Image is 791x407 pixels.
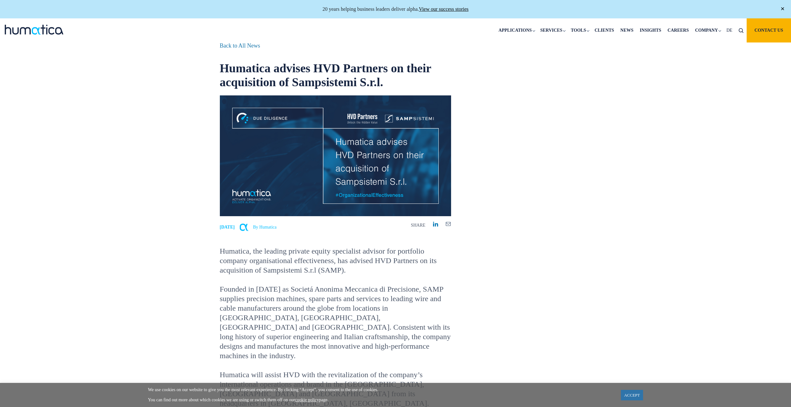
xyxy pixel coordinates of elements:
[617,18,636,42] a: News
[664,18,692,42] a: Careers
[495,18,537,42] a: Applications
[220,216,451,284] p: Humatica, the leading private equity specialist advisor for portfolio company organisational effe...
[220,284,451,370] p: Founded in [DATE] as Societá Anonima Meccanica di Precisione, SAMP supplies precision machines, s...
[220,43,451,89] h1: Humatica advises HVD Partners on their acquisition of Sampsistemi S.r.l.
[433,221,438,226] a: Share on LinkedIn
[446,221,451,226] a: Share by E-Mail
[5,25,63,35] img: logo
[591,18,617,42] a: Clients
[726,28,732,33] span: DE
[433,222,438,227] img: Share on LinkedIn
[322,6,469,12] p: 20 years helping business leaders deliver alpha.
[739,28,743,33] img: search_icon
[148,387,613,392] p: We use cookies on our website to give you the most relevant experience. By clicking “Accept”, you...
[220,225,235,229] strong: [DATE]
[295,397,319,402] a: cookie policy
[148,397,613,403] p: You can find out more about which cookies we are using or switch them off on our page.
[723,18,736,42] a: DE
[411,223,425,228] span: Share
[446,222,451,226] img: mailby
[621,390,643,400] a: ACCEPT
[238,221,250,234] img: Michael Hillington
[568,18,591,42] a: Tools
[747,18,791,42] a: Contact us
[419,6,469,12] a: View our success stories
[220,95,451,216] img: ndetails
[692,18,723,42] a: Company
[253,225,277,230] span: By Humatica
[537,18,568,42] a: Services
[637,18,665,42] a: Insights
[220,42,260,49] a: Back to All News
